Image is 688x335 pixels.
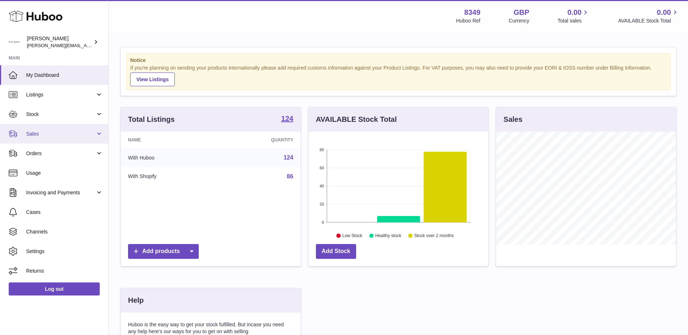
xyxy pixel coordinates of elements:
[320,184,324,188] text: 40
[218,132,300,148] th: Quantity
[287,173,293,179] a: 86
[456,17,481,24] div: Huboo Ref
[284,154,293,161] a: 124
[320,166,324,170] text: 60
[121,148,218,167] td: With Huboo
[128,295,144,305] h3: Help
[128,321,293,335] p: Huboo is the easy way to get your stock fulfilled. But incase you need any help here's our ways f...
[316,115,397,124] h3: AVAILABLE Stock Total
[26,209,103,216] span: Cases
[464,8,481,17] strong: 8349
[130,57,667,64] strong: Notice
[26,268,103,274] span: Returns
[568,8,582,17] span: 0.00
[26,150,95,157] span: Orders
[130,73,175,86] a: View Listings
[503,115,522,124] h3: Sales
[128,115,175,124] h3: Total Listings
[26,170,103,177] span: Usage
[342,233,363,238] text: Low Stock
[128,244,199,259] a: Add products
[121,167,218,186] td: With Shopify
[618,17,679,24] span: AVAILABLE Stock Total
[26,228,103,235] span: Channels
[557,8,590,24] a: 0.00 Total sales
[26,189,95,196] span: Invoicing and Payments
[320,148,324,152] text: 80
[26,91,95,98] span: Listings
[657,8,671,17] span: 0.00
[130,65,667,86] div: If you're planning on sending your products internationally please add required customs informati...
[618,8,679,24] a: 0.00 AVAILABLE Stock Total
[316,244,356,259] a: Add Stock
[281,115,293,124] a: 124
[9,37,20,47] img: katy.taghizadeh@michelgermain.com
[26,131,95,137] span: Sales
[121,132,218,148] th: Name
[281,115,293,122] strong: 124
[27,42,145,48] span: [PERSON_NAME][EMAIL_ADDRESS][DOMAIN_NAME]
[26,111,95,118] span: Stock
[509,17,530,24] div: Currency
[322,220,324,224] text: 0
[514,8,529,17] strong: GBP
[27,35,92,49] div: [PERSON_NAME]
[320,202,324,206] text: 20
[26,248,103,255] span: Settings
[414,233,454,238] text: Stock over 2 months
[375,233,401,238] text: Healthy stock
[557,17,590,24] span: Total sales
[9,282,100,295] a: Log out
[26,72,103,79] span: My Dashboard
